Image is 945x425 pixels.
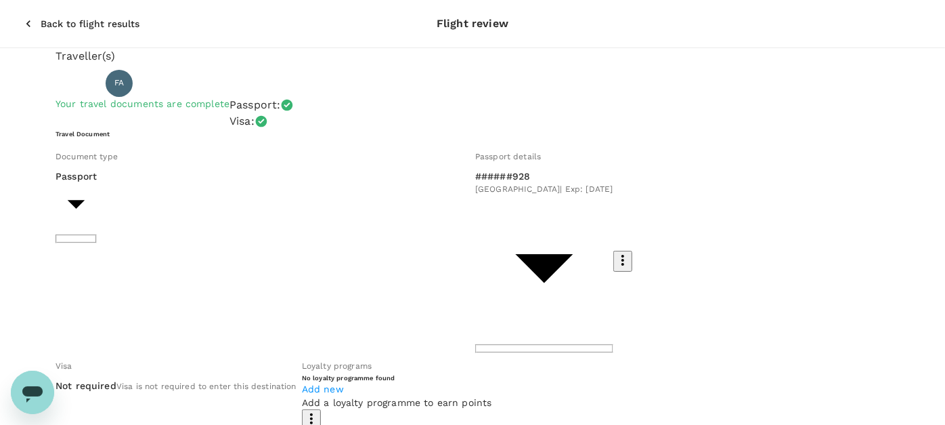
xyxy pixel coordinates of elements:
span: FA [114,77,124,90]
h6: Travel Document [56,129,889,138]
p: ######928 [475,169,613,183]
p: Not required [56,379,116,392]
span: Add a loyalty programme to earn points [302,397,492,408]
p: Passport [56,169,97,183]
p: Visa : [229,113,255,129]
span: Passport details [475,152,541,161]
span: Visa [56,361,72,371]
iframe: Button to launch messaging window [11,371,54,414]
button: Back to flight results [5,6,158,41]
h6: No loyalty programme found [302,373,492,382]
span: Your travel documents are complete [56,98,229,109]
span: Document type [56,152,118,161]
div: ######928[GEOGRAPHIC_DATA]| Exp: [DATE] [475,169,613,197]
p: Flight review [437,16,508,32]
p: Passport : [229,97,280,113]
p: Back to flight results [41,17,139,31]
span: [GEOGRAPHIC_DATA] | Exp: [DATE] [475,183,613,197]
span: Visa is not required to enter this destination [116,382,296,391]
span: Add new [302,384,344,394]
p: Traveller(s) [56,48,889,64]
span: Loyalty programs [302,361,372,371]
p: FERLY CYNTE [PERSON_NAME] ANAK [PERSON_NAME] [138,75,435,92]
p: Traveller 1 : [56,77,100,90]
